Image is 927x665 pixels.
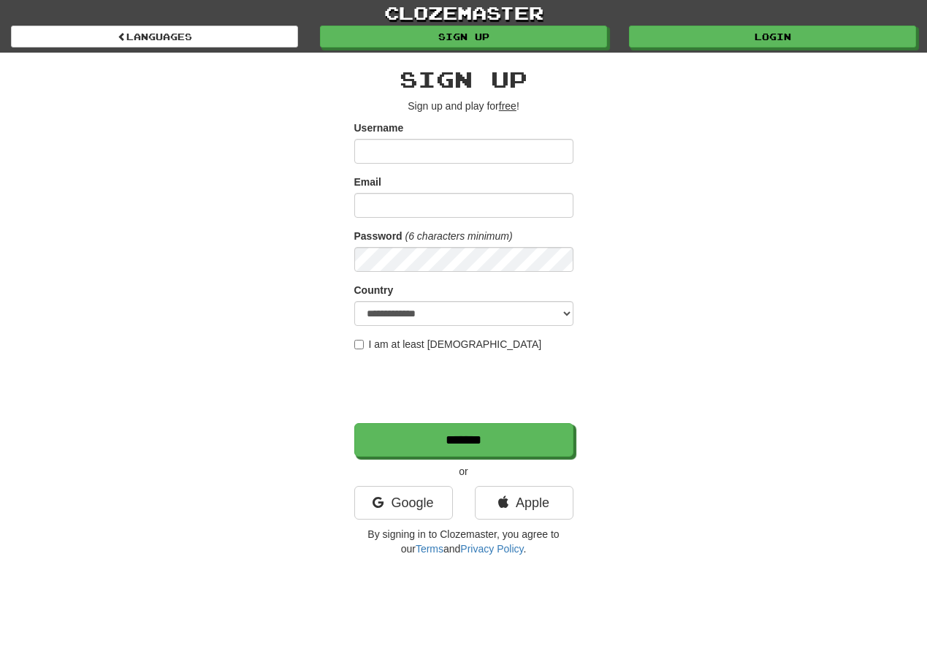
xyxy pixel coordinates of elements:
[354,67,573,91] h2: Sign up
[354,283,394,297] label: Country
[405,230,513,242] em: (6 characters minimum)
[475,486,573,520] a: Apple
[11,26,298,47] a: Languages
[354,340,364,349] input: I am at least [DEMOGRAPHIC_DATA]
[354,337,542,351] label: I am at least [DEMOGRAPHIC_DATA]
[354,121,404,135] label: Username
[629,26,916,47] a: Login
[354,527,573,556] p: By signing in to Clozemaster, you agree to our and .
[354,359,576,416] iframe: reCAPTCHA
[354,229,403,243] label: Password
[354,464,573,479] p: or
[416,543,443,555] a: Terms
[354,486,453,520] a: Google
[460,543,523,555] a: Privacy Policy
[354,175,381,189] label: Email
[354,99,573,113] p: Sign up and play for !
[320,26,607,47] a: Sign up
[499,100,516,112] u: free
